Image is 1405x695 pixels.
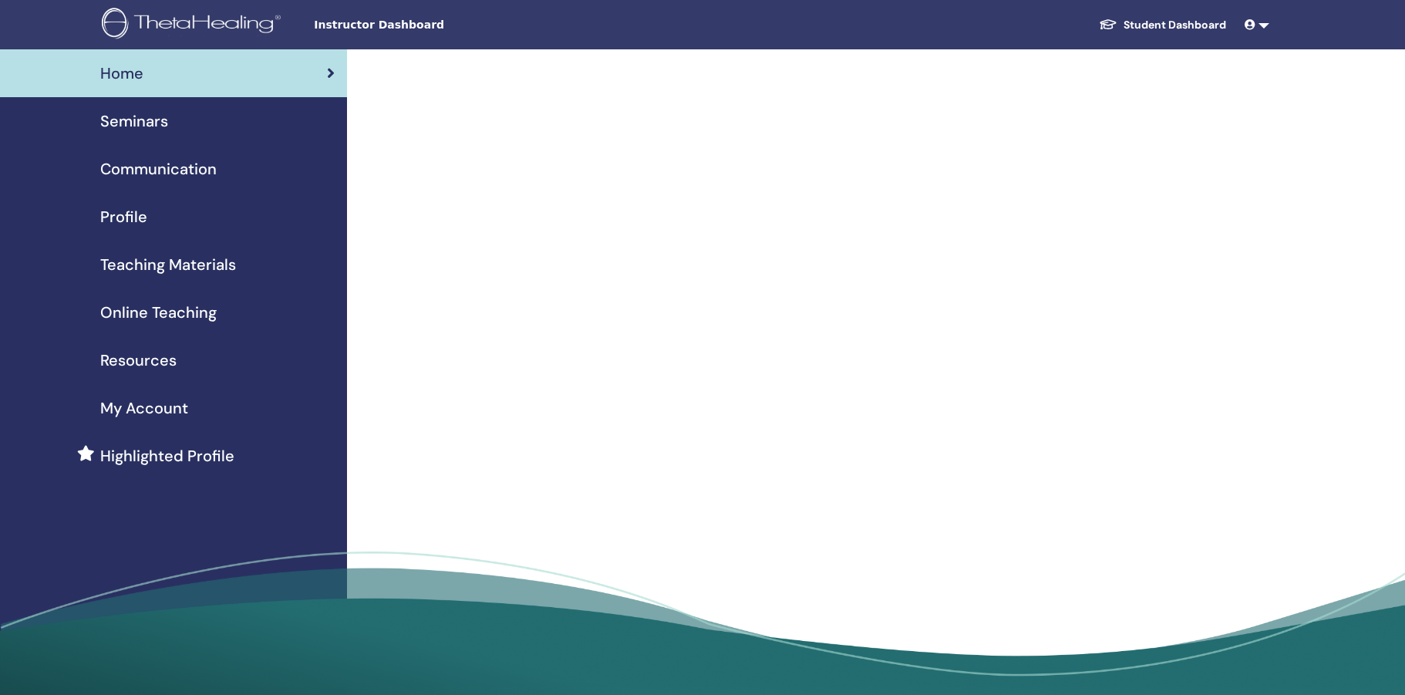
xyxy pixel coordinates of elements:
img: graduation-cap-white.svg [1099,18,1117,31]
span: Instructor Dashboard [314,17,545,33]
span: Teaching Materials [100,253,236,276]
img: logo.png [102,8,286,42]
span: My Account [100,396,188,420]
span: Home [100,62,143,85]
span: Profile [100,205,147,228]
span: Seminars [100,110,168,133]
span: Online Teaching [100,301,217,324]
span: Communication [100,157,217,180]
span: Resources [100,349,177,372]
a: Student Dashboard [1087,11,1238,39]
span: Highlighted Profile [100,444,234,467]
